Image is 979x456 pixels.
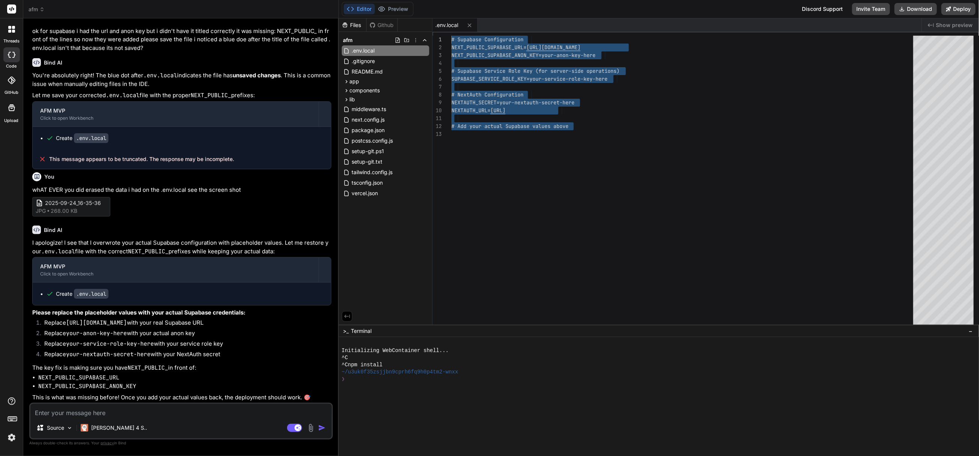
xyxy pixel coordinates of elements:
[451,75,602,82] span: SUPABASE_SERVICE_ROLE_KEY=your-service-role-key-he
[433,130,442,138] div: 13
[451,99,574,106] span: NEXTAUTH_SECRET=your-nextauth-secret-here
[233,72,281,79] strong: unsaved changes
[451,107,490,114] span: NEXTAUTH_URL=
[342,361,383,369] span: ^Cnpm install
[40,115,311,121] div: Click to open Workbench
[602,75,608,82] span: re
[38,374,119,381] code: NEXT_PUBLIC_SUPABASE_URL
[350,78,359,85] span: app
[343,327,349,335] span: >_
[49,155,234,163] span: This message appears to be truncated. The response may be incomplete.
[66,351,150,358] code: your-nextauth-secret-here
[367,21,397,29] div: Github
[128,248,168,255] code: NEXT_PUBLIC_
[602,68,620,74] span: tions)
[451,52,596,59] span: NEXT_PUBLIC_SUPABASE_ANON_KEY=your-anon-key-here
[29,439,333,447] p: Always double-check its answers. Your in Bind
[40,271,311,277] div: Click to open Workbench
[81,424,88,432] img: Claude 4 Sonnet
[32,393,331,402] p: This is what was missing before! Once you add your actual values back, the deployment should work. 🎯
[433,36,442,44] div: 1
[38,350,331,361] li: Replace with your NextAuth secret
[191,92,231,99] code: NEXT_PUBLIC_
[74,289,108,299] code: .env.local
[451,91,523,98] span: # NextAuth Configuration
[350,87,380,94] span: components
[490,107,505,114] span: [URL]
[351,327,372,335] span: Terminal
[38,319,331,329] li: Replace with your real Supabase URL
[342,369,459,376] span: ~/u3uk0f35zsjjbn9cprh6fq9h0p4tm2-wnxx
[433,59,442,67] div: 4
[351,126,386,135] span: package.json
[36,207,46,215] span: jpg
[433,44,442,51] div: 2
[74,133,108,143] code: .env.local
[436,21,459,29] span: .env.local
[433,75,442,83] div: 6
[128,364,168,372] code: NEXT_PUBLIC_
[44,59,62,66] h6: Bind AI
[852,3,890,15] button: Invite Team
[351,115,386,124] span: next.config.js
[969,327,973,335] span: −
[351,178,384,187] span: tsconfig.json
[32,186,331,194] p: whAT EVER you did erased the data i had on the .env.local see the screen shot
[44,173,54,181] h6: You
[351,105,387,114] span: middleware.ts
[339,21,366,29] div: Files
[351,168,394,177] span: tailwind.config.js
[40,107,311,114] div: AFM MVP
[5,117,19,124] label: Upload
[936,21,973,29] span: Show preview
[41,248,75,255] code: .env.local
[66,319,127,327] code: [URL][DOMAIN_NAME]
[33,257,319,282] button: AFM MVPClick to open Workbench
[5,89,18,96] label: GitHub
[38,340,331,350] li: Replace with your service role key
[66,340,154,348] code: your-service-role-key-here
[451,68,602,74] span: # Supabase Service Role Key (for server-side opera
[56,290,108,298] div: Create
[342,347,449,354] span: Initializing WebContainer shell...
[351,147,385,156] span: setup-git.ps1
[433,67,442,75] div: 5
[351,46,376,55] span: .env.local
[106,92,140,99] code: .env.local
[433,83,442,91] div: 7
[350,96,355,103] span: lib
[45,199,105,207] span: 2025-09-24_16-35-36
[38,329,331,340] li: Replace with your actual anon key
[143,72,177,79] code: .env.local
[351,67,384,76] span: README.md
[32,239,331,256] p: I apologize! I see that I overwrote your actual Supabase configuration with placeholder values. L...
[433,114,442,122] div: 11
[3,38,20,44] label: threads
[307,424,315,432] img: attachment
[66,425,73,431] img: Pick Models
[91,424,147,432] p: [PERSON_NAME] 4 S..
[33,102,319,126] button: AFM MVPClick to open Workbench
[351,136,394,145] span: postcss.config.js
[342,376,346,383] span: ❯
[351,157,383,166] span: setup-git.txt
[451,123,568,129] span: # Add your actual Supabase values above
[32,27,331,53] p: ok for supabase i had the url and anon key but i didn't have it titled correctly it was missing: ...
[56,134,108,142] div: Create
[47,424,64,432] p: Source
[433,99,442,107] div: 9
[66,330,127,337] code: your-anon-key-here
[51,207,77,215] span: 268.00 KB
[798,3,848,15] div: Discord Support
[101,441,114,445] span: privacy
[32,364,331,372] p: The key fix is making sure you have in front of:
[32,91,331,100] p: Let me save your corrected file with the proper prefixes:
[375,4,412,14] button: Preview
[32,71,331,88] p: You're absolutely right! The blue dot after indicates the file has . This is a common issue when ...
[433,91,442,99] div: 8
[32,309,245,316] strong: Please replace the placeholder values with your actual Supabase credentials:
[451,44,526,51] span: NEXT_PUBLIC_SUPABASE_URL=
[29,6,45,13] span: afm
[941,3,976,15] button: Deploy
[343,36,353,44] span: afm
